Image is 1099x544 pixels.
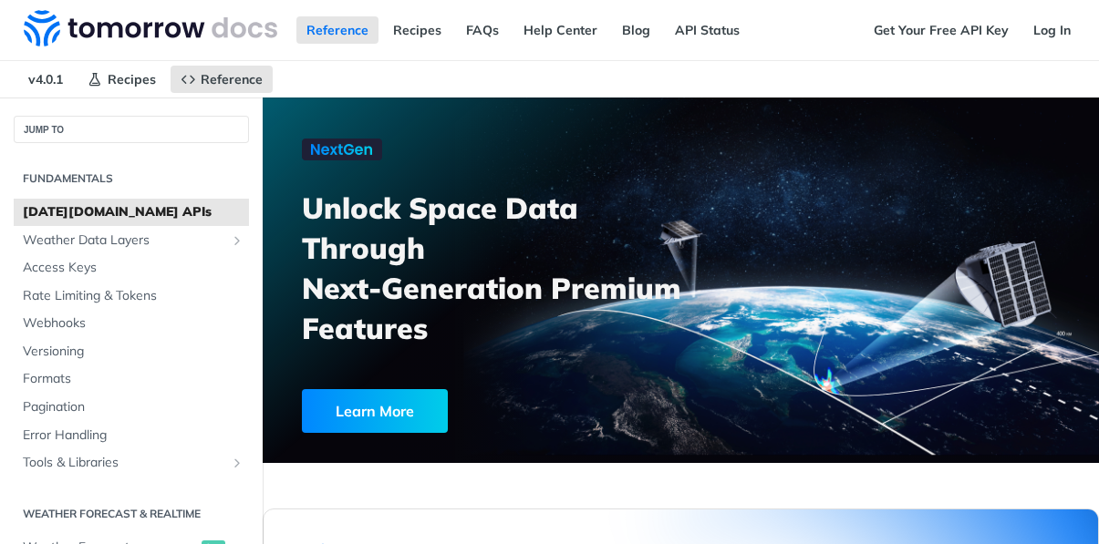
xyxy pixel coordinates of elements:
[14,365,249,393] a: Formats
[23,259,244,277] span: Access Keys
[513,16,607,44] a: Help Center
[23,203,244,221] span: [DATE][DOMAIN_NAME] APIs
[302,389,621,433] a: Learn More
[14,449,249,477] a: Tools & LibrariesShow subpages for Tools & Libraries
[302,389,448,433] div: Learn More
[23,370,244,388] span: Formats
[14,282,249,310] a: Rate Limiting & Tokens
[14,254,249,282] a: Access Keys
[23,343,244,361] span: Versioning
[302,188,700,348] h3: Unlock Space Data Through Next-Generation Premium Features
[14,422,249,449] a: Error Handling
[14,170,249,187] h2: Fundamentals
[23,398,244,416] span: Pagination
[14,506,249,522] h2: Weather Forecast & realtime
[14,310,249,337] a: Webhooks
[24,10,277,46] img: Tomorrow.io Weather API Docs
[456,16,509,44] a: FAQs
[23,287,244,305] span: Rate Limiting & Tokens
[14,394,249,421] a: Pagination
[201,71,263,87] span: Reference
[864,16,1019,44] a: Get Your Free API Key
[108,71,156,87] span: Recipes
[78,66,166,93] a: Recipes
[383,16,451,44] a: Recipes
[14,199,249,226] a: [DATE][DOMAIN_NAME] APIs
[230,233,244,248] button: Show subpages for Weather Data Layers
[171,66,273,93] a: Reference
[23,314,244,333] span: Webhooks
[14,338,249,365] a: Versioning
[14,116,249,143] button: JUMP TO
[18,66,73,93] span: v4.0.1
[302,139,382,160] img: NextGen
[14,227,249,254] a: Weather Data LayersShow subpages for Weather Data Layers
[230,456,244,470] button: Show subpages for Tools & Libraries
[665,16,750,44] a: API Status
[296,16,378,44] a: Reference
[1023,16,1081,44] a: Log In
[23,231,225,250] span: Weather Data Layers
[612,16,660,44] a: Blog
[23,426,244,445] span: Error Handling
[23,454,225,472] span: Tools & Libraries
